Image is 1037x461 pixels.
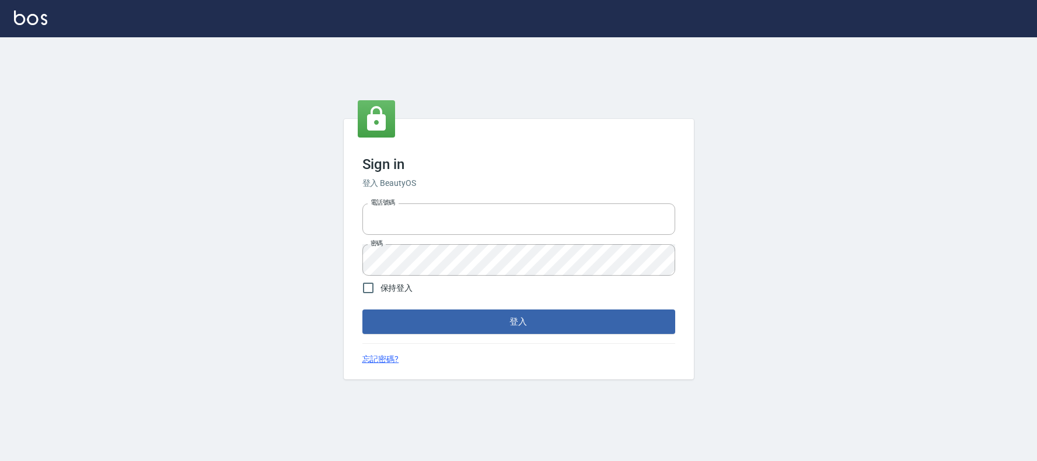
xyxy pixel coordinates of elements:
img: Logo [14,10,47,25]
h3: Sign in [362,156,675,173]
h6: 登入 BeautyOS [362,177,675,189]
a: 忘記密碼? [362,353,399,365]
span: 保持登入 [380,282,413,294]
button: 登入 [362,309,675,334]
label: 電話號碼 [371,198,395,207]
label: 密碼 [371,239,383,248]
